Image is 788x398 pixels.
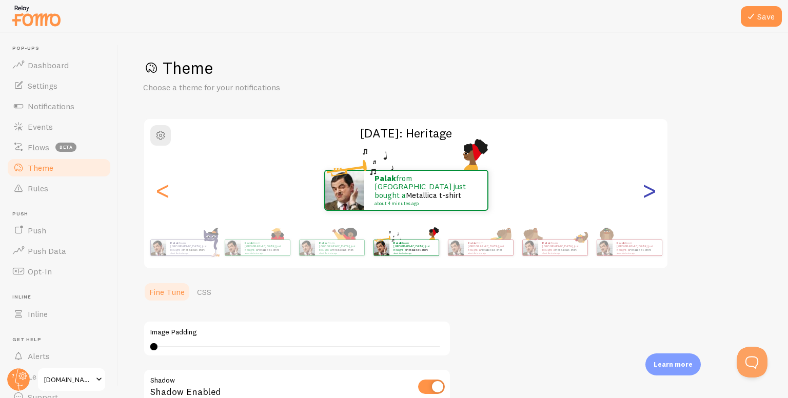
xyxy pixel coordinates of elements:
img: Fomo [373,240,389,255]
a: Dashboard [6,55,112,75]
small: about 4 minutes ago [617,252,657,254]
strong: Palak [468,241,477,245]
p: Choose a theme for your notifications [143,82,389,93]
div: Learn more [645,353,701,375]
a: Metallica t-shirt [183,248,205,252]
a: Metallica t-shirt [480,248,502,252]
a: Events [6,116,112,137]
p: Learn more [654,360,693,369]
a: Inline [6,304,112,324]
span: Opt-In [28,266,52,276]
strong: Palak [245,241,253,245]
span: Rules [28,183,48,193]
p: from [GEOGRAPHIC_DATA] just bought a [393,241,435,254]
a: Learn [6,366,112,387]
span: Theme [28,163,53,173]
p: from [GEOGRAPHIC_DATA] just bought a [245,241,286,254]
strong: Palak [617,241,625,245]
img: fomo-relay-logo-orange.svg [11,3,62,29]
span: Pop-ups [12,45,112,52]
span: beta [55,143,76,152]
span: Push [28,225,46,235]
span: Push [12,211,112,217]
small: about 4 minutes ago [170,252,210,254]
img: Fomo [225,240,240,255]
p: from [GEOGRAPHIC_DATA] just bought a [617,241,658,254]
p: from [GEOGRAPHIC_DATA] just bought a [170,241,211,254]
span: [DOMAIN_NAME] [44,373,93,386]
iframe: Help Scout Beacon - Open [737,347,767,377]
a: Metallica t-shirt [555,248,577,252]
a: Metallica t-shirt [331,248,353,252]
a: Flows beta [6,137,112,157]
div: Next slide [643,153,655,227]
a: Alerts [6,346,112,366]
a: Theme [6,157,112,178]
span: Flows [28,142,49,152]
small: about 4 minutes ago [319,252,359,254]
small: about 4 minutes ago [245,252,285,254]
a: Notifications [6,96,112,116]
img: Fomo [325,171,364,210]
small: about 4 minutes ago [375,201,474,206]
span: Alerts [28,351,50,361]
a: Settings [6,75,112,96]
span: Settings [28,81,57,91]
p: from [GEOGRAPHIC_DATA] just bought a [319,241,360,254]
img: Fomo [448,240,463,255]
span: Inline [28,309,48,319]
p: from [GEOGRAPHIC_DATA] just bought a [375,174,477,206]
a: Metallica t-shirt [257,248,279,252]
span: Notifications [28,101,74,111]
h2: [DATE]: Heritage [144,125,667,141]
span: Inline [12,294,112,301]
strong: Palak [393,241,402,245]
strong: Palak [170,241,179,245]
a: [DOMAIN_NAME] [37,367,106,392]
a: Metallica t-shirt [406,248,428,252]
img: Fomo [150,240,166,255]
strong: Palak [542,241,551,245]
a: Metallica t-shirt [629,248,651,252]
a: Fine Tune [143,282,191,302]
h1: Theme [143,57,763,78]
a: Metallica t-shirt [406,190,461,200]
a: Push [6,220,112,241]
small: about 4 minutes ago [393,252,434,254]
small: about 4 minutes ago [468,252,508,254]
span: Push Data [28,246,66,256]
strong: Palak [375,173,396,183]
img: Fomo [299,240,314,255]
img: Fomo [597,240,612,255]
p: from [GEOGRAPHIC_DATA] just bought a [468,241,509,254]
div: Previous slide [156,153,169,227]
span: Get Help [12,336,112,343]
small: about 4 minutes ago [542,252,582,254]
span: Dashboard [28,60,69,70]
img: Fomo [522,240,538,255]
label: Image Padding [150,328,444,337]
a: Opt-In [6,261,112,282]
a: Rules [6,178,112,198]
span: Events [28,122,53,132]
p: from [GEOGRAPHIC_DATA] just bought a [542,241,583,254]
a: Push Data [6,241,112,261]
strong: Palak [319,241,328,245]
a: CSS [191,282,218,302]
